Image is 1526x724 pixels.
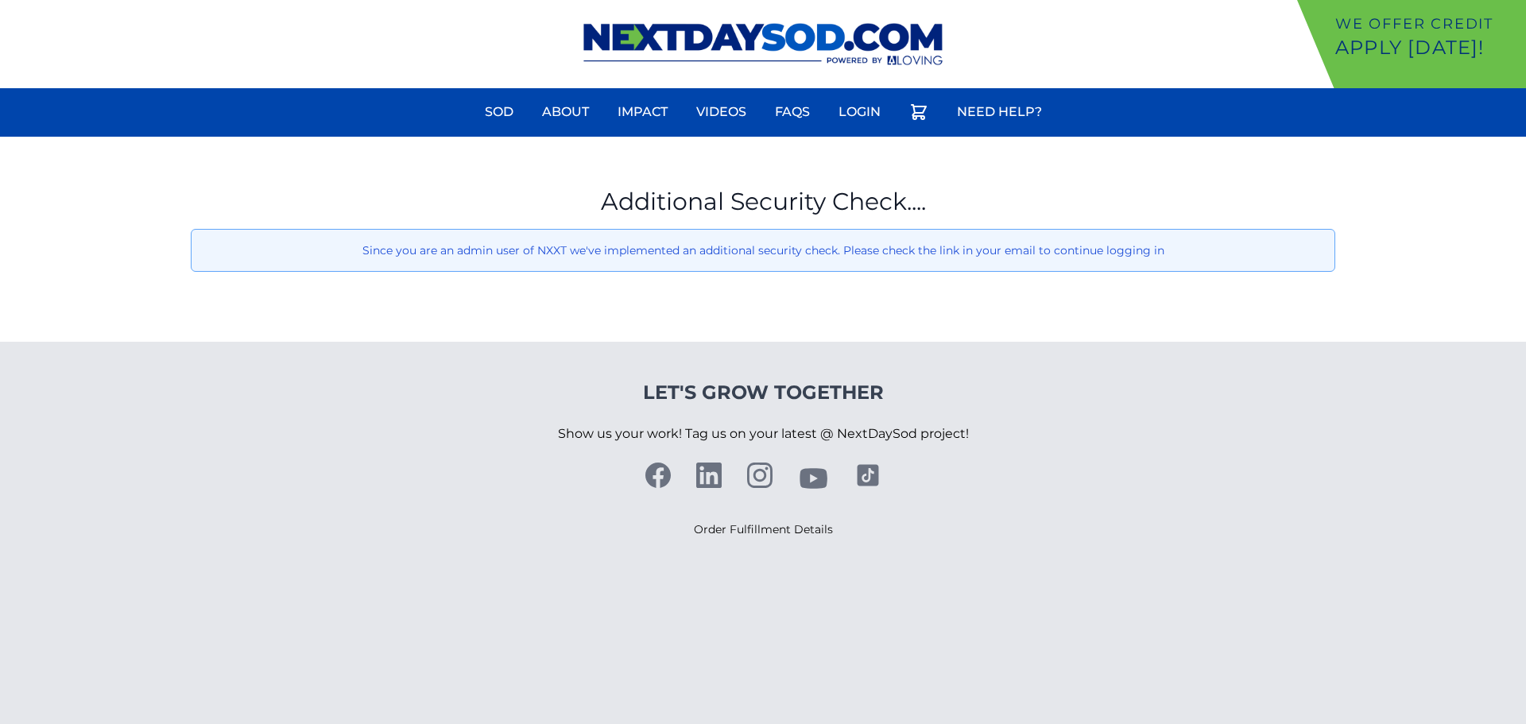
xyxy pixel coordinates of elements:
a: FAQs [765,93,819,131]
h1: Additional Security Check.... [191,188,1335,216]
h4: Let's Grow Together [558,380,969,405]
p: We offer Credit [1335,13,1520,35]
a: Login [829,93,890,131]
a: Need Help? [947,93,1052,131]
p: Apply [DATE]! [1335,35,1520,60]
p: Show us your work! Tag us on your latest @ NextDaySod project! [558,405,969,463]
a: Videos [687,93,756,131]
a: About [533,93,598,131]
a: Sod [475,93,523,131]
a: Order Fulfillment Details [694,522,833,536]
a: Impact [608,93,677,131]
p: Since you are an admin user of NXXT we've implemented an additional security check. Please check ... [204,242,1322,258]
